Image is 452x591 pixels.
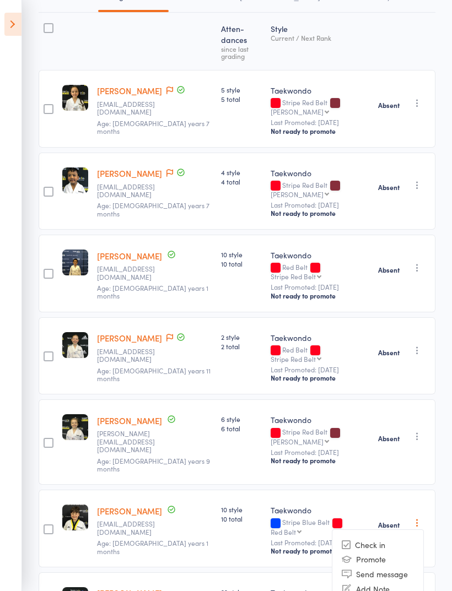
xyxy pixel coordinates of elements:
[378,183,400,192] strong: Absent
[271,127,369,135] div: Not ready to promote
[221,250,262,259] span: 10 style
[271,99,369,115] div: Stripe Red Belt
[271,209,369,218] div: Not ready to promote
[221,177,262,186] span: 4 total
[221,94,262,104] span: 5 total
[332,538,423,551] li: Check in
[271,539,369,546] small: Last Promoted: [DATE]
[221,167,262,177] span: 4 style
[271,250,369,261] div: Taekwondo
[97,265,169,281] small: estherku@hotmail.com
[271,201,369,209] small: Last Promoted: [DATE]
[97,456,210,473] span: Age: [DEMOGRAPHIC_DATA] years 9 months
[97,430,169,453] small: brooke_keane@yahoo.com.au
[271,167,369,178] div: Taekwondo
[97,366,211,383] span: Age: [DEMOGRAPHIC_DATA] years 11 months
[271,373,369,382] div: Not ready to promote
[221,505,262,514] span: 10 style
[271,181,369,198] div: Stripe Red Belt
[97,538,208,555] span: Age: [DEMOGRAPHIC_DATA] years 1 months
[271,283,369,291] small: Last Promoted: [DATE]
[271,456,369,465] div: Not ready to promote
[271,332,369,343] div: Taekwondo
[62,505,88,530] img: image1680315174.png
[271,273,316,280] div: Stripe Red Belt
[97,348,169,364] small: garthk34@gmail.com
[221,514,262,523] span: 10 total
[271,505,369,516] div: Taekwondo
[266,18,374,65] div: Style
[97,118,209,135] span: Age: [DEMOGRAPHIC_DATA] years 7 months
[221,259,262,268] span: 10 total
[97,167,162,179] a: [PERSON_NAME]
[97,85,162,96] a: [PERSON_NAME]
[97,332,162,344] a: [PERSON_NAME]
[62,250,88,275] img: image1615958116.png
[378,348,400,357] strong: Absent
[221,414,262,424] span: 6 style
[97,505,162,517] a: [PERSON_NAME]
[271,448,369,456] small: Last Promoted: [DATE]
[271,291,369,300] div: Not ready to promote
[217,18,267,65] div: Atten­dances
[271,85,369,96] div: Taekwondo
[97,183,169,199] small: nikitagupta17@gmail.com
[271,428,369,444] div: Stripe Red Belt
[221,332,262,341] span: 2 style
[62,167,88,193] img: image1625881854.png
[378,434,400,443] strong: Absent
[271,355,316,362] div: Stripe Red Belt
[221,341,262,351] span: 2 total
[271,518,369,535] div: Stripe Blue Belt
[97,250,162,262] a: [PERSON_NAME]
[271,118,369,126] small: Last Promoted: [DATE]
[97,283,208,300] span: Age: [DEMOGRAPHIC_DATA] years 1 months
[62,85,88,111] img: image1616807788.png
[378,101,400,110] strong: Absent
[271,34,369,41] div: Current / Next Rank
[97,100,169,116] small: ellencalleja@bigpond.com
[97,520,169,536] small: aleksandarljuboja79@outlook.com
[332,551,423,566] li: Promote
[271,366,369,373] small: Last Promoted: [DATE]
[271,108,324,115] div: [PERSON_NAME]
[271,528,296,535] div: Red Belt
[221,85,262,94] span: 5 style
[97,415,162,426] a: [PERSON_NAME]
[97,200,209,218] span: Age: [DEMOGRAPHIC_DATA] years 7 months
[271,346,369,362] div: Red Belt
[378,520,400,529] strong: Absent
[271,546,369,555] div: Not ready to promote
[271,438,324,445] div: [PERSON_NAME]
[221,424,262,433] span: 6 total
[221,45,262,59] div: since last grading
[332,566,423,581] li: Send message
[271,263,369,280] div: Red Belt
[378,265,400,274] strong: Absent
[62,332,88,358] img: image1677280371.png
[62,414,88,440] img: image1677280402.png
[271,191,324,198] div: [PERSON_NAME]
[271,414,369,425] div: Taekwondo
